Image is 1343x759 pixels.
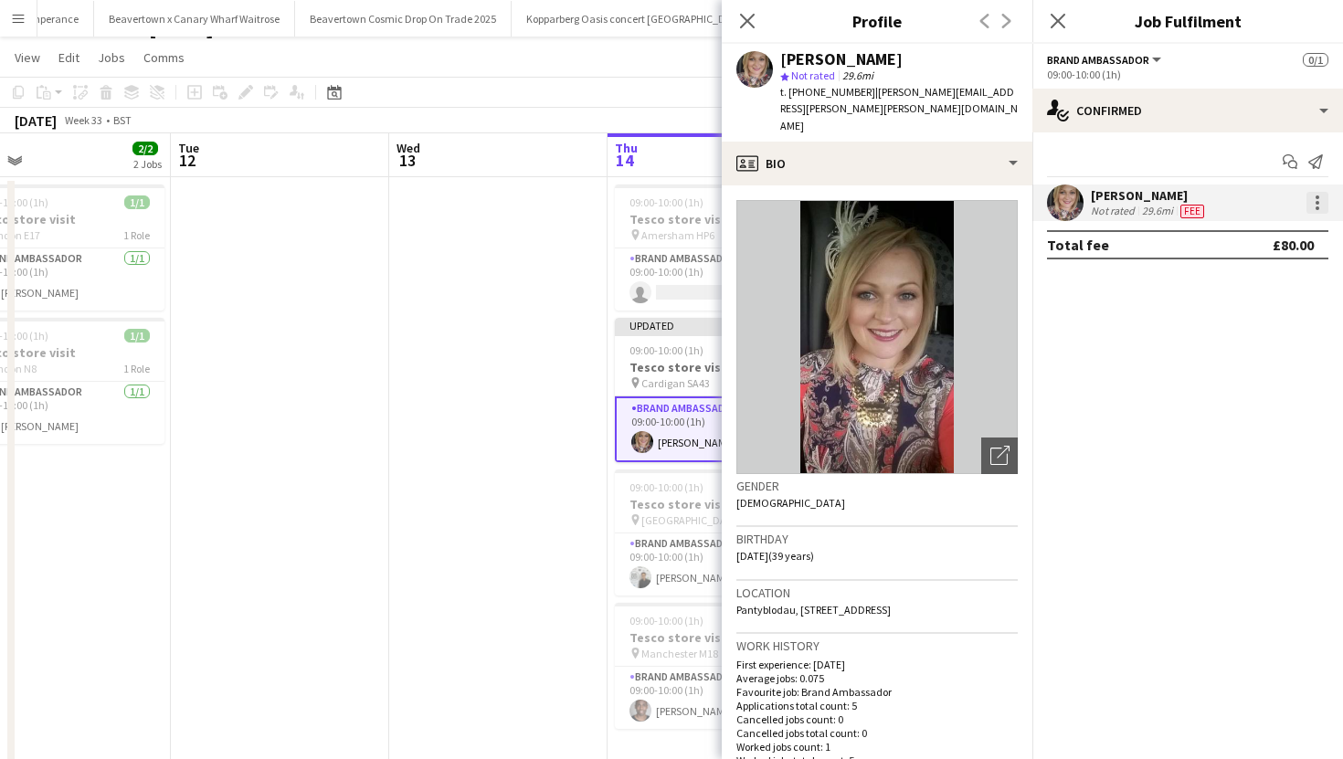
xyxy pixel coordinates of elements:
h3: Tesco store visit [615,359,820,375]
app-card-role: Brand Ambassador1/109:00-10:00 (1h)[PERSON_NAME] [615,396,820,462]
h3: Birthday [736,531,1018,547]
span: 09:00-10:00 (1h) [629,480,703,494]
img: Crew avatar or photo [736,200,1018,474]
p: Average jobs: 0.075 [736,671,1018,685]
p: Favourite job: Brand Ambassador [736,685,1018,699]
span: View [15,49,40,66]
div: 09:00-10:00 (1h) [1047,68,1328,81]
span: Cardigan SA43 [641,376,710,390]
app-card-role: Brand Ambassador1/109:00-10:00 (1h)[PERSON_NAME] [615,667,820,729]
span: 1/1 [124,195,150,209]
div: Total fee [1047,236,1109,254]
a: Edit [51,46,87,69]
span: 2/2 [132,142,158,155]
h3: Tesco store visit [615,496,820,512]
a: Comms [136,46,192,69]
app-card-role: Brand Ambassador0/109:00-10:00 (1h) [615,248,820,311]
div: Confirmed [1032,89,1343,132]
div: Not rated [1091,204,1138,218]
span: 29.6mi [839,69,877,82]
span: | [PERSON_NAME][EMAIL_ADDRESS][PERSON_NAME][PERSON_NAME][DOMAIN_NAME] [780,85,1018,132]
span: Brand Ambassador [1047,53,1149,67]
div: Crew has different fees then in role [1177,204,1208,218]
button: Beavertown Cosmic Drop On Trade 2025 [295,1,512,37]
app-job-card: Updated09:00-10:00 (1h)1/1Tesco store visit Cardigan SA431 RoleBrand Ambassador1/109:00-10:00 (1h... [615,318,820,462]
span: t. [PHONE_NUMBER] [780,85,875,99]
div: Updated [615,318,820,332]
p: Cancelled jobs count: 0 [736,712,1018,726]
a: Jobs [90,46,132,69]
span: Wed [397,140,420,156]
button: Kopparberg Oasis concert [GEOGRAPHIC_DATA] [512,1,763,37]
h3: Tesco store visit [615,629,820,646]
span: 1 Role [123,362,150,375]
button: Beavertown x Canary Wharf Waitrose [94,1,295,37]
span: Jobs [98,49,125,66]
span: 09:00-10:00 (1h) [629,614,703,627]
span: Comms [143,49,185,66]
h3: Tesco store visit [615,211,820,227]
h3: Location [736,585,1018,601]
span: [GEOGRAPHIC_DATA] KT2 [641,513,762,527]
div: £80.00 [1273,236,1314,254]
h3: Profile [722,9,1032,33]
div: Bio [722,142,1032,185]
h3: Job Fulfilment [1032,9,1343,33]
span: 12 [175,150,199,171]
app-job-card: 09:00-10:00 (1h)1/1Tesco store visit [GEOGRAPHIC_DATA] KT21 RoleBrand Ambassador1/109:00-10:00 (1... [615,469,820,596]
span: 14 [612,150,638,171]
span: [DATE] (39 years) [736,549,814,563]
div: [PERSON_NAME] [780,51,903,68]
div: Open photos pop-in [981,437,1018,474]
span: 1/1 [124,329,150,343]
app-card-role: Brand Ambassador1/109:00-10:00 (1h)[PERSON_NAME] [615,533,820,596]
app-job-card: 09:00-10:00 (1h)0/1Tesco store visit Amersham HP61 RoleBrand Ambassador0/109:00-10:00 (1h) [615,184,820,311]
span: Manchester M18 [641,647,718,660]
div: 29.6mi [1138,204,1177,218]
div: BST [113,113,132,127]
span: Fee [1180,205,1204,218]
span: Pantyblodau, [STREET_ADDRESS] [736,603,891,617]
span: 09:00-10:00 (1h) [629,343,703,357]
span: Edit [58,49,79,66]
span: Amersham HP6 [641,228,714,242]
span: 0/1 [1303,53,1328,67]
p: Worked jobs count: 1 [736,740,1018,754]
span: 1 Role [123,228,150,242]
p: Cancelled jobs total count: 0 [736,726,1018,740]
a: View [7,46,48,69]
div: 2 Jobs [133,157,162,171]
span: Tue [178,140,199,156]
h3: Gender [736,478,1018,494]
app-job-card: 09:00-10:00 (1h)1/1Tesco store visit Manchester M181 RoleBrand Ambassador1/109:00-10:00 (1h)[PERS... [615,603,820,729]
div: [PERSON_NAME] [1091,187,1208,204]
span: Not rated [791,69,835,82]
span: Thu [615,140,638,156]
span: 13 [394,150,420,171]
div: [DATE] [15,111,57,130]
button: Brand Ambassador [1047,53,1164,67]
span: [DEMOGRAPHIC_DATA] [736,496,845,510]
p: First experience: [DATE] [736,658,1018,671]
span: Week 33 [60,113,106,127]
span: 09:00-10:00 (1h) [629,195,703,209]
h3: Work history [736,638,1018,654]
p: Applications total count: 5 [736,699,1018,712]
